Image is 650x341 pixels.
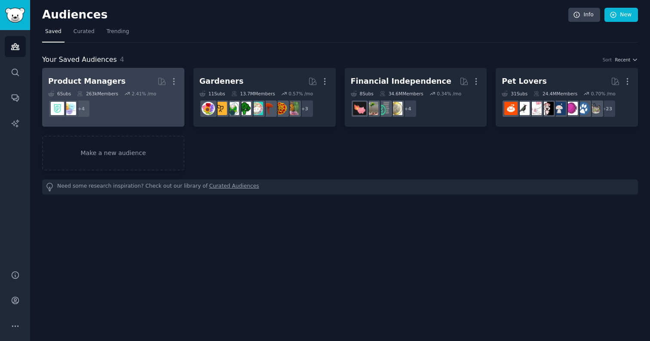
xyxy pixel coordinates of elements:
[104,25,132,43] a: Trending
[42,8,568,22] h2: Audiences
[288,91,313,97] div: 0.57 % /mo
[365,102,378,115] img: Fire
[504,102,518,115] img: BeardedDragons
[202,102,215,115] img: flowers
[552,102,566,115] img: dogswithjobs
[351,76,451,87] div: Financial Independence
[351,91,374,97] div: 8 Sub s
[286,102,299,115] img: gardening
[48,91,71,97] div: 6 Sub s
[615,57,638,63] button: Recent
[380,91,423,97] div: 34.6M Members
[615,57,630,63] span: Recent
[120,55,124,64] span: 4
[63,102,76,115] img: ProductManagement
[71,25,98,43] a: Curated
[603,57,612,63] div: Sort
[42,68,184,127] a: Product Managers6Subs263kMembers2.41% /mo+4ProductManagementProductMgmt
[377,102,390,115] img: FinancialPlanning
[345,68,487,127] a: Financial Independence8Subs34.6MMembers0.34% /mo+4UKPersonalFinanceFinancialPlanningFirefatFIRE
[516,102,530,115] img: birding
[193,68,336,127] a: Gardeners11Subs13.7MMembers0.57% /mo+3gardeningwhatsthisplantmycologysucculentsvegetablegardening...
[72,100,90,118] div: + 4
[42,136,184,170] a: Make a new audience
[250,102,263,115] img: succulents
[45,28,61,36] span: Saved
[576,102,590,115] img: dogs
[533,91,577,97] div: 24.4M Members
[42,25,64,43] a: Saved
[74,28,95,36] span: Curated
[496,68,638,127] a: Pet Lovers31Subs24.4MMembers0.70% /mo+23catsdogsAquariumsdogswithjobsparrotsRATSbirdingBeardedDra...
[77,91,118,97] div: 263k Members
[214,102,227,115] img: GardeningUK
[502,76,547,87] div: Pet Lovers
[437,91,461,97] div: 0.34 % /mo
[226,102,239,115] img: SavageGarden
[42,180,638,195] div: Need some research inspiration? Check out our library of
[353,102,366,115] img: fatFIRE
[604,8,638,22] a: New
[528,102,542,115] img: RATS
[564,102,578,115] img: Aquariums
[209,183,259,192] a: Curated Audiences
[42,55,117,65] span: Your Saved Audiences
[598,100,616,118] div: + 23
[48,76,126,87] div: Product Managers
[389,102,402,115] img: UKPersonalFinance
[5,8,25,23] img: GummySearch logo
[399,100,417,118] div: + 4
[568,8,600,22] a: Info
[238,102,251,115] img: vegetablegardening
[296,100,314,118] div: + 3
[262,102,275,115] img: mycology
[502,91,527,97] div: 31 Sub s
[591,91,616,97] div: 0.70 % /mo
[540,102,554,115] img: parrots
[274,102,287,115] img: whatsthisplant
[589,102,602,115] img: cats
[132,91,156,97] div: 2.41 % /mo
[231,91,275,97] div: 13.7M Members
[199,91,225,97] div: 11 Sub s
[107,28,129,36] span: Trending
[199,76,244,87] div: Gardeners
[51,102,64,115] img: ProductMgmt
